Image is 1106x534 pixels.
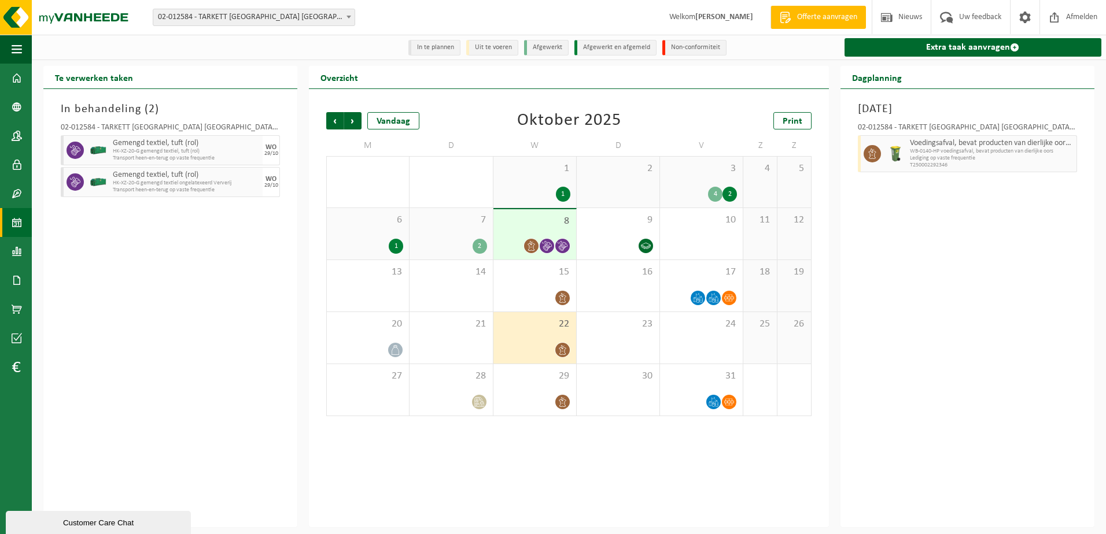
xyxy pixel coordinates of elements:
td: W [493,135,577,156]
span: 13 [333,266,403,279]
div: Oktober 2025 [517,112,621,129]
li: Uit te voeren [466,40,518,55]
img: WB-0140-HPE-GN-50 [887,145,904,162]
h3: In behandeling ( ) [61,101,280,118]
div: 02-012584 - TARKETT [GEOGRAPHIC_DATA] [GEOGRAPHIC_DATA] - [GEOGRAPHIC_DATA] [858,124,1077,135]
div: 1 [389,239,403,254]
span: Vorige [326,112,344,129]
div: 4 [708,187,722,202]
div: WO [266,176,276,183]
span: 17 [666,266,737,279]
span: HK-XZ-20-G gemengd textiel ongelatexeerd Ververij [113,180,260,187]
span: 3 [666,162,737,175]
h2: Te verwerken taken [43,66,145,88]
div: 29/10 [264,183,278,188]
span: Gemengd textiel, tuft (rol) [113,170,260,180]
h3: [DATE] [858,101,1077,118]
span: 02-012584 - TARKETT DENDERMONDE NV - DENDERMONDE [153,9,355,26]
h2: Dagplanning [840,66,913,88]
strong: [PERSON_NAME] [695,13,753,21]
td: Z [777,135,812,156]
span: 5 [783,162,805,175]
span: 15 [499,266,570,279]
span: 2 [583,162,654,175]
a: Print [773,112,812,129]
span: Transport heen-en-terug op vaste frequentie [113,155,260,162]
span: 24 [666,318,737,331]
span: 8 [499,215,570,228]
span: Lediging op vaste frequentie [910,155,1074,162]
div: 29/10 [264,151,278,157]
a: Offerte aanvragen [770,6,866,29]
td: M [326,135,410,156]
li: In te plannen [408,40,460,55]
span: 18 [749,266,771,279]
div: WO [266,144,276,151]
img: HK-XZ-20-GN-00 [90,142,107,159]
span: Transport heen-en-terug op vaste frequentie [113,187,260,194]
span: 11 [749,214,771,227]
span: 16 [583,266,654,279]
span: 1 [499,162,570,175]
span: 6 [333,214,403,227]
span: 25 [749,318,771,331]
div: 02-012584 - TARKETT [GEOGRAPHIC_DATA] [GEOGRAPHIC_DATA] - [GEOGRAPHIC_DATA] [61,124,280,135]
iframe: chat widget [6,509,193,534]
span: 19 [783,266,805,279]
a: Extra taak aanvragen [845,38,1101,57]
div: 2 [473,239,487,254]
span: WB-0140-HP voedingsafval, bevat producten van dierlijke oors [910,148,1074,155]
span: 20 [333,318,403,331]
li: Afgewerkt en afgemeld [574,40,657,55]
span: 22 [499,318,570,331]
span: 12 [783,214,805,227]
span: 29 [499,370,570,383]
span: Offerte aanvragen [794,12,860,23]
td: D [410,135,493,156]
div: Vandaag [367,112,419,129]
h2: Overzicht [309,66,370,88]
span: Print [783,117,802,126]
td: Z [743,135,777,156]
div: 2 [722,187,737,202]
span: 21 [415,318,486,331]
td: D [577,135,660,156]
div: 1 [556,187,570,202]
span: 2 [149,103,155,115]
span: 31 [666,370,737,383]
span: 23 [583,318,654,331]
td: V [660,135,743,156]
span: 7 [415,214,486,227]
span: 02-012584 - TARKETT DENDERMONDE NV - DENDERMONDE [153,9,355,25]
img: HK-XZ-20-GN-00 [90,173,107,191]
span: Volgende [344,112,362,129]
span: 4 [749,162,771,175]
span: 10 [666,214,737,227]
span: Voedingsafval, bevat producten van dierlijke oorsprong, onverpakt, categorie 3 [910,139,1074,148]
span: 27 [333,370,403,383]
span: 26 [783,318,805,331]
span: 9 [583,214,654,227]
span: HK-XZ-20-G gemengd textiel, tuft (rol) [113,148,260,155]
span: 28 [415,370,486,383]
span: 30 [583,370,654,383]
span: T250002292346 [910,162,1074,169]
li: Non-conformiteit [662,40,727,55]
span: 14 [415,266,486,279]
li: Afgewerkt [524,40,569,55]
span: Gemengd textiel, tuft (rol) [113,139,260,148]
